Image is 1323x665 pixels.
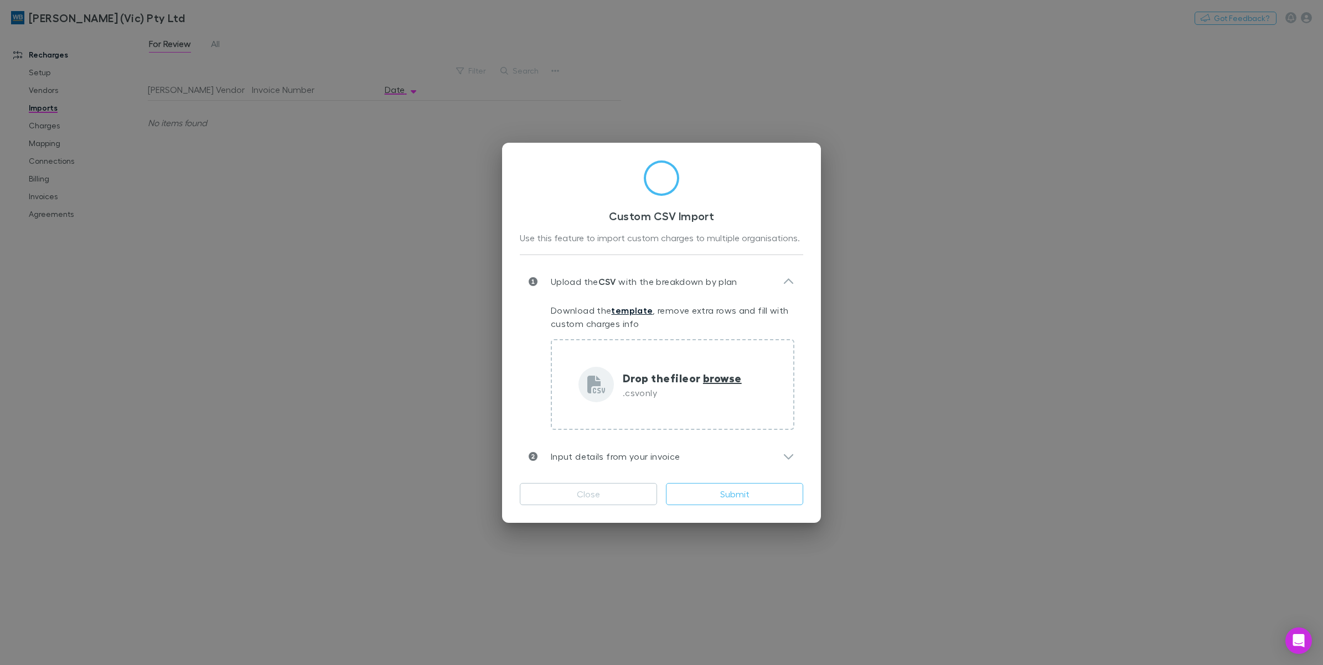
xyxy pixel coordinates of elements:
p: Download the , remove extra rows and fill with custom charges info [551,304,794,330]
button: Close [520,483,657,505]
div: Input details from your invoice [520,439,803,474]
p: Input details from your invoice [538,450,680,463]
button: Submit [666,483,803,505]
strong: CSV [598,276,616,287]
div: Use this feature to import custom charges to multiple organisations. [520,231,803,246]
p: Drop the file or [623,370,742,386]
div: Open Intercom Messenger [1285,627,1312,654]
div: Upload theCSV with the breakdown by plan [520,264,803,299]
p: Upload the with the breakdown by plan [538,275,737,288]
h3: Custom CSV Import [520,209,803,222]
a: template [611,305,653,316]
span: browse [703,371,742,385]
p: .csv only [623,386,742,399]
